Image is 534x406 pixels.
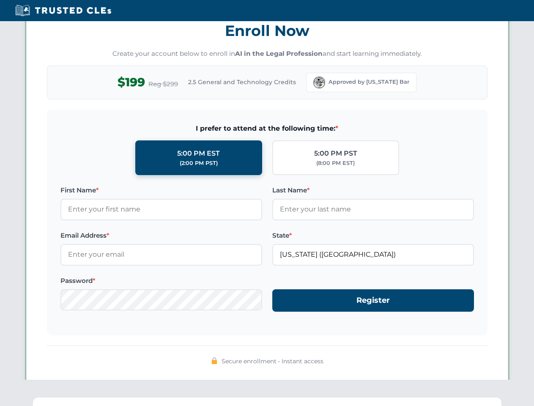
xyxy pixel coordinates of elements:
[314,148,357,159] div: 5:00 PM PST
[180,159,218,167] div: (2:00 PM PST)
[47,49,487,59] p: Create your account below to enroll in and start learning immediately.
[272,199,474,220] input: Enter your last name
[60,276,262,286] label: Password
[188,77,296,87] span: 2.5 General and Technology Credits
[329,78,409,86] span: Approved by [US_STATE] Bar
[222,357,323,366] span: Secure enrollment • Instant access
[60,230,262,241] label: Email Address
[60,123,474,134] span: I prefer to attend at the following time:
[313,77,325,88] img: Florida Bar
[177,148,220,159] div: 5:00 PM EST
[47,17,487,44] h3: Enroll Now
[316,159,355,167] div: (8:00 PM EST)
[272,289,474,312] button: Register
[235,49,323,58] strong: AI in the Legal Profession
[118,73,145,92] span: $199
[60,244,262,265] input: Enter your email
[60,199,262,220] input: Enter your first name
[272,244,474,265] input: Florida (FL)
[148,79,178,89] span: Reg $299
[272,185,474,195] label: Last Name
[272,230,474,241] label: State
[60,185,262,195] label: First Name
[211,357,218,364] img: 🔒
[13,4,114,17] img: Trusted CLEs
